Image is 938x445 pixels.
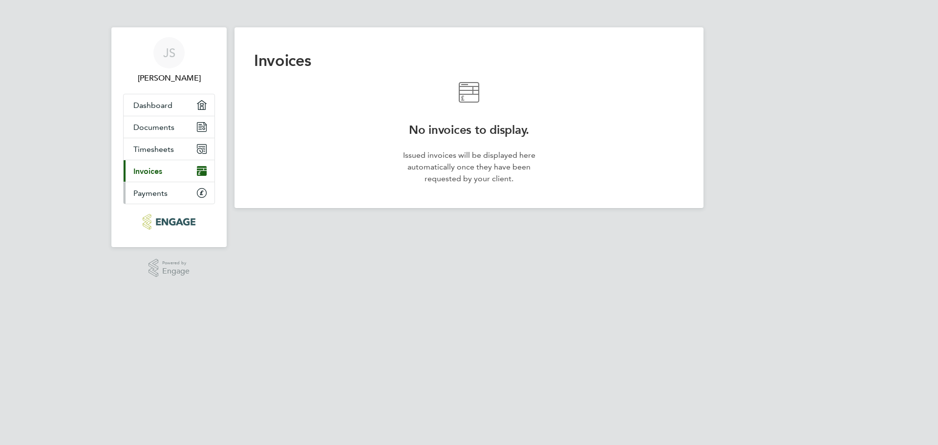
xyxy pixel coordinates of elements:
[162,267,190,275] span: Engage
[124,182,214,204] a: Payments
[133,145,174,154] span: Timesheets
[149,259,190,277] a: Powered byEngage
[143,214,195,230] img: carbonrecruitment-logo-retina.png
[123,37,215,84] a: JS[PERSON_NAME]
[254,51,684,70] h2: Invoices
[133,189,168,198] span: Payments
[124,138,214,160] a: Timesheets
[399,149,539,185] p: Issued invoices will be displayed here automatically once they have been requested by your client.
[123,72,215,84] span: Jazira Suiessinova
[162,259,190,267] span: Powered by
[111,27,227,247] nav: Main navigation
[133,123,174,132] span: Documents
[124,160,214,182] a: Invoices
[399,122,539,138] h2: No invoices to display.
[124,94,214,116] a: Dashboard
[133,101,172,110] span: Dashboard
[123,214,215,230] a: Go to home page
[124,116,214,138] a: Documents
[163,46,175,59] span: JS
[133,167,162,176] span: Invoices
